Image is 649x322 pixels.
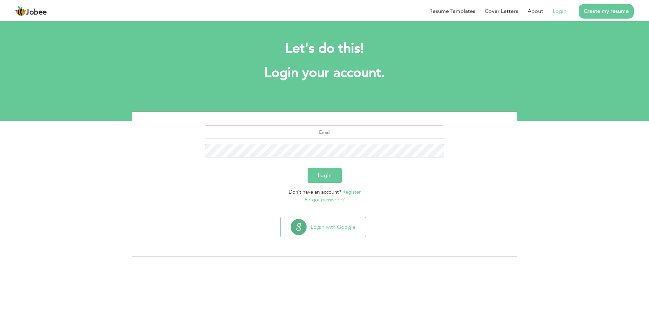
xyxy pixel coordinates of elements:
a: Login [553,7,567,15]
span: Don't have an account? [289,189,341,195]
a: Register [342,189,361,195]
button: Login [308,168,342,183]
button: Login with Google [281,217,366,237]
input: Email [205,125,444,139]
a: About [528,7,543,15]
img: jobee.io [15,6,26,17]
a: Cover Letters [485,7,518,15]
a: Jobee [15,6,47,17]
a: Create my resume [579,4,634,19]
a: Forgot password? [305,196,345,203]
a: Resume Templates [429,7,475,15]
h2: Let's do this! [142,40,507,57]
h1: Login your account. [142,64,507,82]
span: Jobee [26,9,47,16]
